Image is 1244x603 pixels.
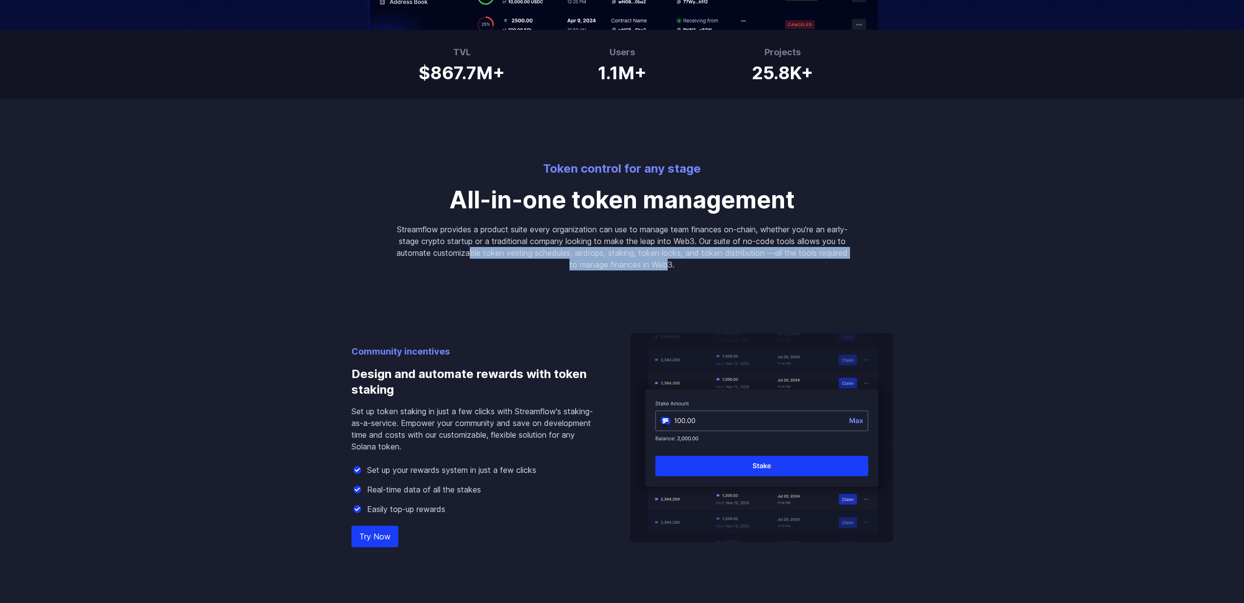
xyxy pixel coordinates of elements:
[630,333,893,542] img: Design and automate rewards with token staking
[367,464,536,476] p: Set up your rewards system in just a few clicks
[351,526,398,547] a: Try Now
[598,45,647,59] h3: Users
[351,345,599,358] p: Community incentives
[351,405,599,452] p: Set up token staking in just a few clicks with Streamflow's staking-as-a-service. Empower your co...
[351,358,599,405] h3: Design and automate rewards with token staking
[419,45,505,59] h3: TVL
[752,45,813,59] h3: Projects
[395,223,849,270] p: Streamflow provides a product suite every organization can use to manage team finances on-chain, ...
[752,59,813,83] h1: 25.8K+
[598,59,647,83] h1: 1.1M+
[367,484,481,495] p: Real-time data of all the stakes
[419,59,505,83] h1: $867.7M+
[395,161,849,177] p: Token control for any stage
[367,503,445,515] p: Easily top-up rewards
[395,188,849,212] p: All-in-one token management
